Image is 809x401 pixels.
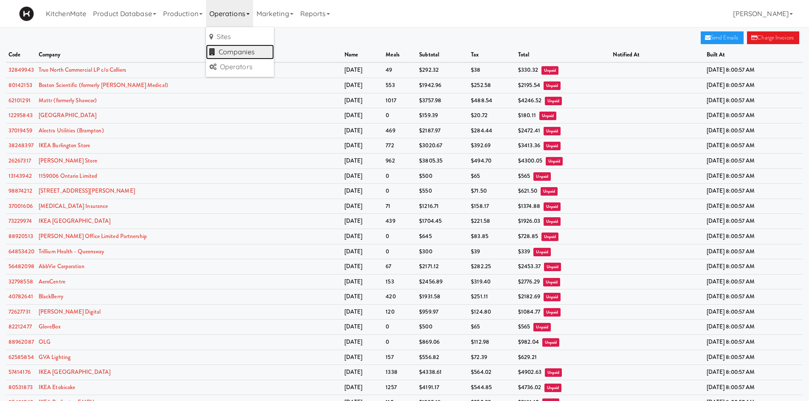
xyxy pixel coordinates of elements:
[342,229,384,244] td: [DATE]
[541,233,559,241] span: Unpaid
[539,112,557,120] span: Unpaid
[383,78,417,93] td: 553
[705,214,803,229] td: [DATE] 8:00:57 AM
[39,308,101,316] a: [PERSON_NAME] Digital
[8,232,33,240] a: 88920513
[19,6,34,21] img: Micromart
[8,217,32,225] a: 73229974
[705,259,803,275] td: [DATE] 8:00:57 AM
[705,123,803,138] td: [DATE] 8:00:57 AM
[518,278,540,286] span: $2776.29
[383,93,417,108] td: 1017
[39,353,70,361] a: GVA Lighting
[417,214,469,229] td: $1704.45
[417,168,469,184] td: $500
[8,66,34,74] a: 32849943
[342,214,384,229] td: [DATE]
[545,97,562,105] span: Unpaid
[518,202,540,210] span: $1374.88
[518,187,537,195] span: $621.50
[417,153,469,168] td: $3805.35
[544,293,561,301] span: Unpaid
[8,292,33,300] a: 40782641
[544,202,561,211] span: Unpaid
[417,108,469,123] td: $159.39
[518,81,540,89] span: $2195.54
[417,48,469,63] th: subtotal
[544,384,562,392] span: Unpaid
[705,335,803,350] td: [DATE] 8:00:57 AM
[469,138,516,154] td: $392.69
[417,289,469,305] td: $1931.58
[469,93,516,108] td: $488.54
[342,199,384,214] td: [DATE]
[39,368,110,376] a: IKEA [GEOGRAPHIC_DATA]
[469,199,516,214] td: $158.17
[8,353,34,361] a: 62585854
[747,31,799,44] a: Charge Invoices
[545,368,562,377] span: Unpaid
[541,187,558,196] span: Unpaid
[8,383,33,391] a: 80531873
[8,338,34,346] a: 88962087
[518,383,541,391] span: $4736.02
[469,153,516,168] td: $494.70
[469,289,516,305] td: $251.11
[705,380,803,395] td: [DATE] 8:00:57 AM
[469,335,516,350] td: $112.98
[469,365,516,380] td: $564.02
[518,247,530,255] span: $339
[705,289,803,305] td: [DATE] 8:00:57 AM
[518,126,540,135] span: $2472.41
[417,138,469,154] td: $3020.67
[342,168,384,184] td: [DATE]
[705,320,803,335] td: [DATE] 8:00:57 AM
[342,123,384,138] td: [DATE]
[383,244,417,259] td: 0
[469,48,516,63] th: tax
[39,157,97,165] a: [PERSON_NAME] Store
[39,187,135,195] a: [STREET_ADDRESS][PERSON_NAME]
[342,48,384,63] th: name
[383,108,417,123] td: 0
[8,157,31,165] a: 26267317
[518,292,540,300] span: $2182.69
[533,172,551,181] span: Unpaid
[469,380,516,395] td: $544.85
[342,380,384,395] td: [DATE]
[543,278,561,286] span: Unpaid
[383,274,417,289] td: 153
[8,278,33,286] a: 32798558
[417,335,469,350] td: $869.06
[8,172,32,180] a: 13143942
[417,244,469,259] td: $300
[39,262,85,270] a: AbbVie Corporation
[8,247,34,255] a: 64853420
[705,244,803,259] td: [DATE] 8:00:57 AM
[469,244,516,259] td: $39
[518,96,541,104] span: $4246.52
[342,320,384,335] td: [DATE]
[705,138,803,154] td: [DATE] 8:00:57 AM
[383,48,417,63] th: meals
[469,62,516,78] td: $38
[342,244,384,259] td: [DATE]
[39,96,97,104] a: Mattr (formerly Shawcor)
[417,380,469,395] td: $4191.17
[342,289,384,305] td: [DATE]
[417,123,469,138] td: $2187.97
[469,274,516,289] td: $319.40
[518,172,530,180] span: $565
[383,289,417,305] td: 420
[417,304,469,320] td: $959.97
[544,217,561,226] span: Unpaid
[516,48,611,63] th: total
[383,350,417,365] td: 157
[342,153,384,168] td: [DATE]
[8,262,34,270] a: 56482098
[546,157,563,165] span: Unpaid
[383,168,417,184] td: 0
[705,168,803,184] td: [DATE] 8:00:57 AM
[206,29,274,45] a: Sites
[383,335,417,350] td: 0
